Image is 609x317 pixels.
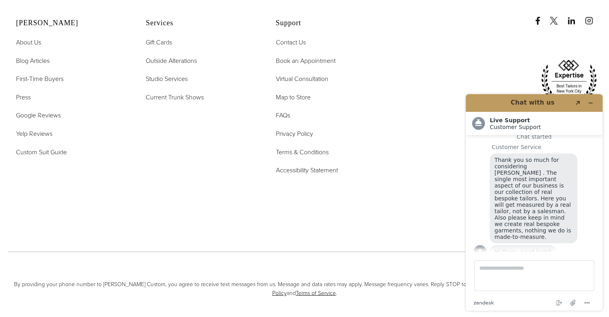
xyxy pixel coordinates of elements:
span: Contact Us [275,38,306,47]
a: Yelp Reviews [16,129,52,139]
a: FAQs [275,110,290,121]
a: Contact Us [275,37,306,48]
span: Virtual Consultation [275,74,328,83]
a: Google Reviews [16,110,61,121]
img: expertise, best tailors in new york city 2020 [537,57,601,108]
a: Outside Alterations [146,56,197,66]
nav: Support Footer Nav [275,37,385,176]
a: First-Time Buyers [16,74,64,84]
a: Terms of Service [296,289,336,297]
a: Blog Articles [16,56,50,66]
h2: [PERSON_NAME] [16,19,126,28]
span: Outside Alterations [146,56,197,65]
h2: Support [275,19,385,28]
nav: Alan David Footer Nav [16,37,126,157]
span: Studio Services [146,74,188,83]
a: Map to Store [275,92,310,103]
a: Press [16,92,31,103]
a: instagram [585,9,601,25]
span: Gift Cards [146,38,172,47]
a: Virtual Consultation [275,74,328,84]
nav: Services Footer Nav [146,37,255,102]
a: Privacy Policy [275,129,313,139]
a: Privacy Policy [272,280,595,297]
span: Privacy Policy [275,129,313,138]
span: By providing your phone number to [PERSON_NAME] Custom, you agree to receive text messages from u... [8,280,601,298]
a: About Us [16,37,41,48]
span: Book an Appointment [275,56,335,65]
a: x/twitter [550,9,566,25]
a: Current Trunk Shows [146,92,204,103]
a: Studio Services [146,74,188,84]
iframe: Find more information here [459,88,609,317]
span: Chat [18,6,34,13]
a: linkedin [567,9,583,25]
span: About Us [16,38,41,47]
span: First-Time Buyers [16,74,64,83]
span: Blog Articles [16,56,50,65]
h2: Services [146,19,255,28]
a: Accessibility Statement [275,165,338,176]
a: Facebook [534,9,548,25]
a: Terms & Conditions [275,147,328,157]
a: Gift Cards [146,37,172,48]
span: Yelp Reviews [16,129,52,138]
a: Custom Suit Guide [16,147,67,157]
a: Book an Appointment [275,56,335,66]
